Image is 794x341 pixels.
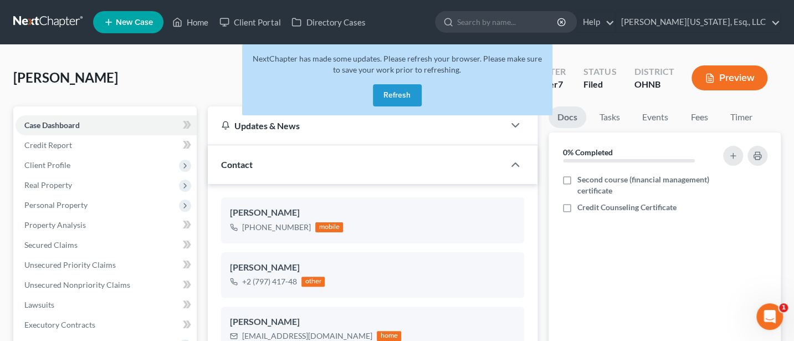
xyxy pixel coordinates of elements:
span: 1 [779,303,788,312]
a: Unsecured Nonpriority Claims [16,275,197,295]
a: Fees [682,106,717,128]
a: Lawsuits [16,295,197,315]
iframe: Intercom live chat [756,303,783,330]
a: Help [577,12,614,32]
a: Timer [721,106,761,128]
div: [PERSON_NAME] [230,261,515,274]
div: OHNB [634,78,674,91]
span: Unsecured Priority Claims [24,260,116,269]
span: Unsecured Nonpriority Claims [24,280,130,289]
span: Lawsuits [24,300,54,309]
strong: 0% Completed [563,147,613,157]
div: mobile [315,222,343,232]
a: Home [167,12,214,32]
span: Credit Report [24,140,72,150]
div: Updates & News [221,120,491,131]
span: [PERSON_NAME] [13,69,118,85]
a: [PERSON_NAME][US_STATE], Esq., LLC [616,12,780,32]
button: Refresh [373,84,422,106]
div: [PERSON_NAME] [230,315,515,329]
span: Contact [221,159,253,170]
div: Status [583,65,616,78]
div: [PERSON_NAME] [230,206,515,220]
a: Unsecured Priority Claims [16,255,197,275]
span: Client Profile [24,160,70,170]
a: Property Analysis [16,215,197,235]
div: +2 (797) 417-48 [242,276,297,287]
span: Real Property [24,180,72,190]
button: Preview [691,65,767,90]
span: New Case [116,18,153,27]
span: 7 [558,79,563,89]
a: Events [633,106,677,128]
span: Secured Claims [24,240,78,250]
span: Credit Counseling Certificate [577,202,677,213]
span: Property Analysis [24,220,86,230]
a: Docs [549,106,586,128]
span: Executory Contracts [24,320,95,329]
a: Case Dashboard [16,115,197,135]
a: Tasks [591,106,629,128]
div: District [634,65,674,78]
div: Filed [583,78,616,91]
div: [PHONE_NUMBER] [242,222,311,233]
div: home [377,331,401,341]
span: Case Dashboard [24,120,80,130]
span: Second course (financial management) certificate [577,174,713,196]
a: Directory Cases [286,12,371,32]
input: Search by name... [457,12,559,32]
a: Secured Claims [16,235,197,255]
a: Executory Contracts [16,315,197,335]
a: Credit Report [16,135,197,155]
span: NextChapter has made some updates. Please refresh your browser. Please make sure to save your wor... [253,54,542,74]
div: other [301,277,325,287]
span: Personal Property [24,200,88,210]
a: Client Portal [214,12,286,32]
